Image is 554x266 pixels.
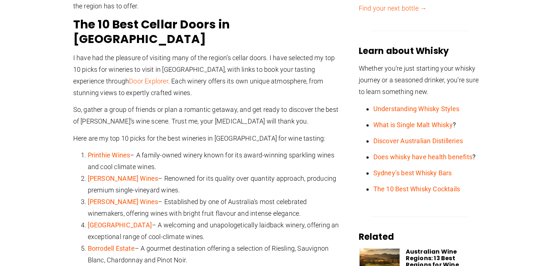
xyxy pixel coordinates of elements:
[88,175,158,182] a: [PERSON_NAME] Wines
[358,4,427,12] a: Find your next bottle →
[358,63,481,98] p: Whether you’re just starting your whisky journey or a seasoned drinker, you’re sure to learn some...
[88,149,343,173] li: – A family-owned winery known for its award-winning sparkling wines and cool climate wines.
[88,151,130,159] a: Printhie Wines
[73,52,343,99] p: I have had the pleasure of visiting many of the region’s cellar doors. I have selected my top 10 ...
[373,153,476,161] span: ?
[88,221,152,229] a: [GEOGRAPHIC_DATA]
[129,77,168,85] a: Door Explorer
[88,196,343,219] li: – Established by one of Australia’s most celebrated winemakers, offering wines with bright fruit ...
[358,231,481,243] h3: Related
[373,121,456,129] span: ?
[373,185,460,193] a: The 10 Best Whisky Cocktails
[358,45,481,57] h3: Learn about Whisky
[73,133,343,144] p: Here are my top 10 picks for the best wineries in [GEOGRAPHIC_DATA] for wine tasting:
[73,104,343,127] p: So, gather a group of friends or plan a romantic getaway, and get ready to discover the best of [...
[373,137,463,145] a: Discover Australian Distilleries
[88,245,135,252] a: Borrodell Estate
[373,121,452,129] a: What is Single Malt Whisky
[88,173,343,196] li: – Renowned for its quality over quantity approach, producing premium single-vineyard wines.
[373,105,459,113] a: Understanding Whisky Styles
[88,219,343,243] li: – A welcoming and unapologetically laidback winery, offering an exceptional range of cool-climate...
[73,17,343,46] h2: The 10 Best Cellar Doors in [GEOGRAPHIC_DATA]
[88,198,158,206] a: [PERSON_NAME] Wines
[373,153,472,161] a: Does whisky have health benefits
[373,169,452,177] a: Sydney’s best Whisky Bars
[88,243,343,266] li: – A gourmet destination offering a selection of Riesling, Sauvignon Blanc, Chardonnay and Pinot N...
